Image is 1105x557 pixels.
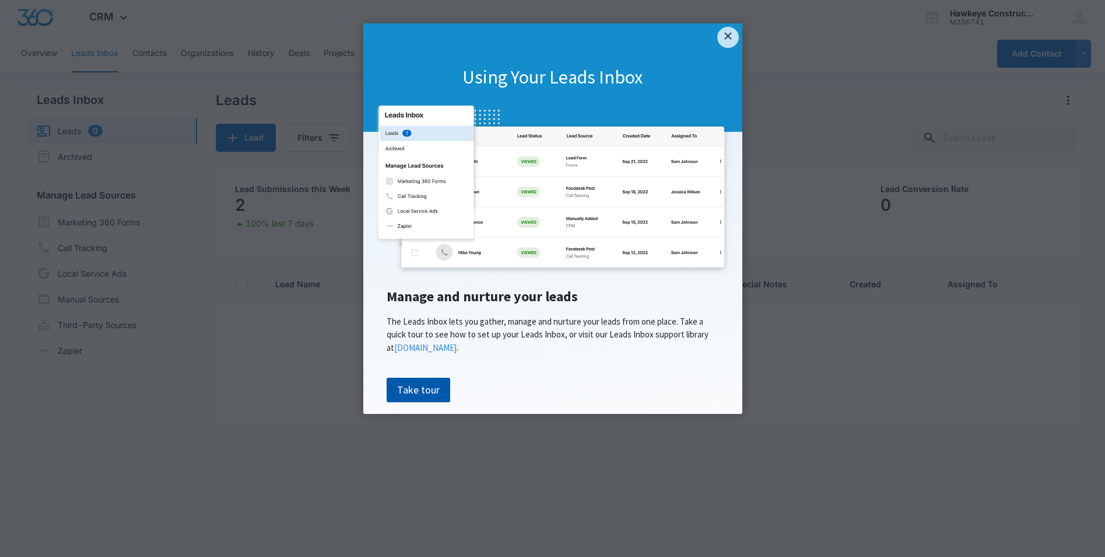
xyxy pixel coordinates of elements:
a: [DOMAIN_NAME] [394,342,457,353]
a: Take tour [387,378,450,402]
a: Close modal [717,27,738,48]
span: The Leads Inbox lets you gather, manage and nurture your leads from one place. Take a quick tour ... [387,316,708,353]
h1: Using Your Leads Inbox [363,65,742,90]
span: Manage and nurture your leads [387,287,578,305]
